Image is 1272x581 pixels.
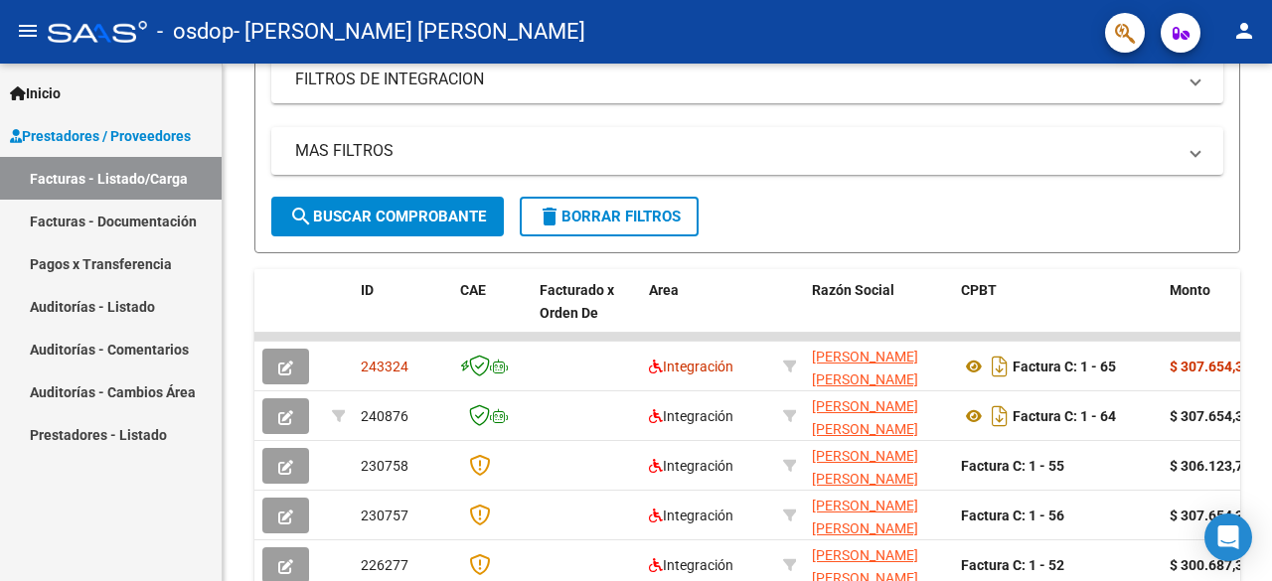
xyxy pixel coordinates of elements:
mat-panel-title: FILTROS DE INTEGRACION [295,69,1176,90]
span: [PERSON_NAME] [PERSON_NAME] [812,349,918,387]
span: Integración [649,508,733,523]
span: Facturado x Orden De [540,282,614,321]
div: 27398579726 [812,445,945,487]
span: Borrar Filtros [538,208,681,225]
mat-expansion-panel-header: FILTROS DE INTEGRACION [271,56,1223,103]
span: [PERSON_NAME] [PERSON_NAME] [812,448,918,487]
span: Integración [649,359,733,374]
span: CPBT [961,282,997,298]
strong: Factura C: 1 - 65 [1013,359,1116,374]
datatable-header-cell: Facturado x Orden De [532,269,641,357]
div: Open Intercom Messenger [1204,513,1252,561]
span: Prestadores / Proveedores [10,125,191,147]
span: CAE [460,282,486,298]
datatable-header-cell: CPBT [953,269,1162,357]
span: ID [361,282,374,298]
span: Integración [649,408,733,424]
strong: Factura C: 1 - 56 [961,508,1064,523]
span: Monto [1170,282,1210,298]
datatable-header-cell: ID [353,269,452,357]
strong: $ 307.654,34 [1170,408,1251,424]
span: [PERSON_NAME] [PERSON_NAME] [812,398,918,437]
mat-icon: menu [16,19,40,43]
datatable-header-cell: CAE [452,269,532,357]
i: Descargar documento [987,351,1013,382]
strong: $ 300.687,30 [1170,557,1251,573]
mat-expansion-panel-header: MAS FILTROS [271,127,1223,175]
mat-icon: search [289,205,313,228]
span: [PERSON_NAME] [PERSON_NAME] [812,498,918,536]
strong: Factura C: 1 - 64 [1013,408,1116,424]
mat-panel-title: MAS FILTROS [295,140,1176,162]
span: 240876 [361,408,408,424]
span: - osdop [157,10,234,54]
strong: $ 306.123,72 [1170,458,1251,474]
div: 27398579726 [812,495,945,536]
datatable-header-cell: Razón Social [804,269,953,357]
mat-icon: delete [538,205,561,228]
span: 243324 [361,359,408,374]
strong: Factura C: 1 - 52 [961,557,1064,573]
span: Inicio [10,82,61,104]
div: 27398579726 [812,346,945,387]
button: Borrar Filtros [520,197,699,236]
strong: $ 307.654,34 [1170,359,1251,374]
span: Integración [649,458,733,474]
strong: $ 307.654,34 [1170,508,1251,523]
span: - [PERSON_NAME] [PERSON_NAME] [234,10,585,54]
mat-icon: person [1232,19,1256,43]
span: Buscar Comprobante [289,208,486,225]
span: 230757 [361,508,408,523]
span: 226277 [361,557,408,573]
div: 27398579726 [812,395,945,437]
span: 230758 [361,458,408,474]
span: Area [649,282,679,298]
i: Descargar documento [987,400,1013,432]
strong: Factura C: 1 - 55 [961,458,1064,474]
span: Integración [649,557,733,573]
span: Razón Social [812,282,894,298]
button: Buscar Comprobante [271,197,504,236]
datatable-header-cell: Area [641,269,775,357]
